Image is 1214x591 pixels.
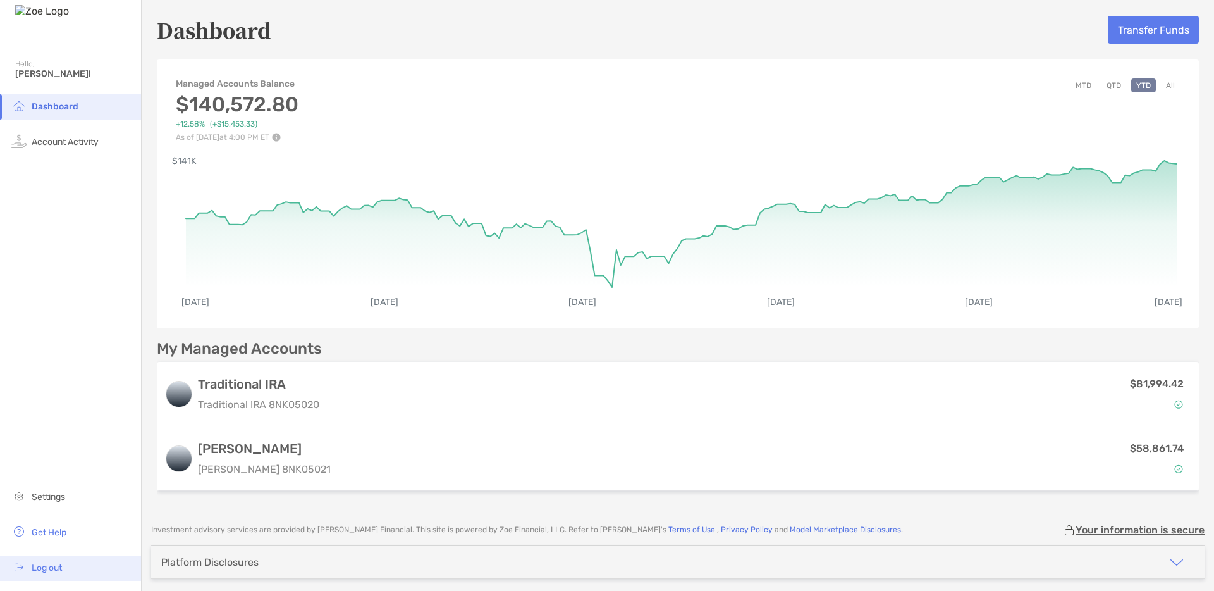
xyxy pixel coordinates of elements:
[161,556,259,568] div: Platform Disclosures
[1174,400,1183,409] img: Account Status icon
[1161,78,1180,92] button: All
[1101,78,1126,92] button: QTD
[176,133,298,142] p: As of [DATE] at 4:00 PM ET
[11,134,27,149] img: activity icon
[1076,524,1205,536] p: Your information is secure
[11,524,27,539] img: get-help icon
[11,559,27,575] img: logout icon
[1108,16,1199,44] button: Transfer Funds
[15,5,69,17] img: Zoe Logo
[1130,440,1184,456] p: $58,861.74
[176,78,298,89] h4: Managed Accounts Balance
[1174,464,1183,473] img: Account Status icon
[32,137,99,147] span: Account Activity
[1169,555,1184,570] img: icon arrow
[181,297,209,308] text: [DATE]
[721,525,773,534] a: Privacy Policy
[1070,78,1096,92] button: MTD
[568,297,596,308] text: [DATE]
[1131,78,1156,92] button: YTD
[176,120,205,129] span: +12.58%
[32,492,65,502] span: Settings
[11,488,27,504] img: settings icon
[965,297,993,308] text: [DATE]
[15,68,133,79] span: [PERSON_NAME]!
[157,15,271,44] h5: Dashboard
[151,525,903,535] p: Investment advisory services are provided by [PERSON_NAME] Financial . This site is powered by Zo...
[157,341,322,357] p: My Managed Accounts
[1130,376,1184,392] p: $81,994.42
[198,397,319,413] p: Traditional IRA 8NK05020
[790,525,901,534] a: Model Marketplace Disclosures
[198,441,331,456] h3: [PERSON_NAME]
[166,446,192,471] img: logo account
[371,297,398,308] text: [DATE]
[32,563,62,573] span: Log out
[32,527,66,538] span: Get Help
[11,98,27,113] img: household icon
[166,382,192,407] img: logo account
[767,297,795,308] text: [DATE]
[1155,297,1182,308] text: [DATE]
[668,525,715,534] a: Terms of Use
[32,101,78,112] span: Dashboard
[198,376,319,392] h3: Traditional IRA
[210,120,257,129] span: ( +$15,453.33 )
[176,92,298,116] h3: $140,572.80
[272,133,281,142] img: Performance Info
[172,156,197,166] text: $141K
[198,461,331,477] p: [PERSON_NAME] 8NK05021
